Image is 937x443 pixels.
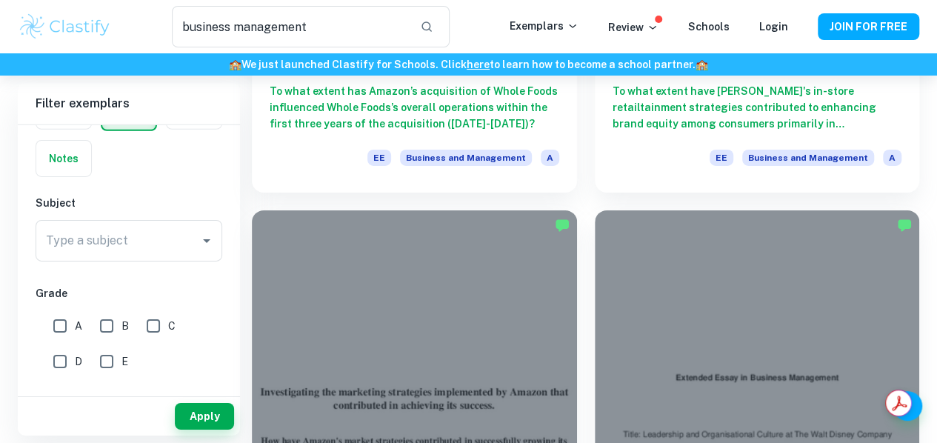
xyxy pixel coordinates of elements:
[18,12,112,41] img: Clastify logo
[400,150,532,166] span: Business and Management
[510,18,578,34] p: Exemplars
[467,59,490,70] a: here
[818,13,919,40] button: JOIN FOR FREE
[608,19,658,36] p: Review
[541,150,559,166] span: A
[75,353,82,370] span: D
[710,150,733,166] span: EE
[688,21,730,33] a: Schools
[555,218,570,233] img: Marked
[168,318,176,334] span: C
[121,353,128,370] span: E
[613,83,902,132] h6: To what extent have [PERSON_NAME]'s in-store retailtainment strategies contributed to enhancing b...
[172,6,409,47] input: Search for any exemplars...
[3,56,934,73] h6: We just launched Clastify for Schools. Click to learn how to become a school partner.
[367,150,391,166] span: EE
[229,59,241,70] span: 🏫
[742,150,874,166] span: Business and Management
[175,403,234,430] button: Apply
[36,195,222,211] h6: Subject
[270,83,559,132] h6: To what extent has Amazon’s acquisition of Whole Foods influenced Whole Foods’s overall operation...
[36,141,91,176] button: Notes
[36,285,222,302] h6: Grade
[196,230,217,251] button: Open
[18,83,240,124] h6: Filter exemplars
[696,59,708,70] span: 🏫
[883,150,901,166] span: A
[75,318,82,334] span: A
[897,218,912,233] img: Marked
[121,318,129,334] span: B
[759,21,788,33] a: Login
